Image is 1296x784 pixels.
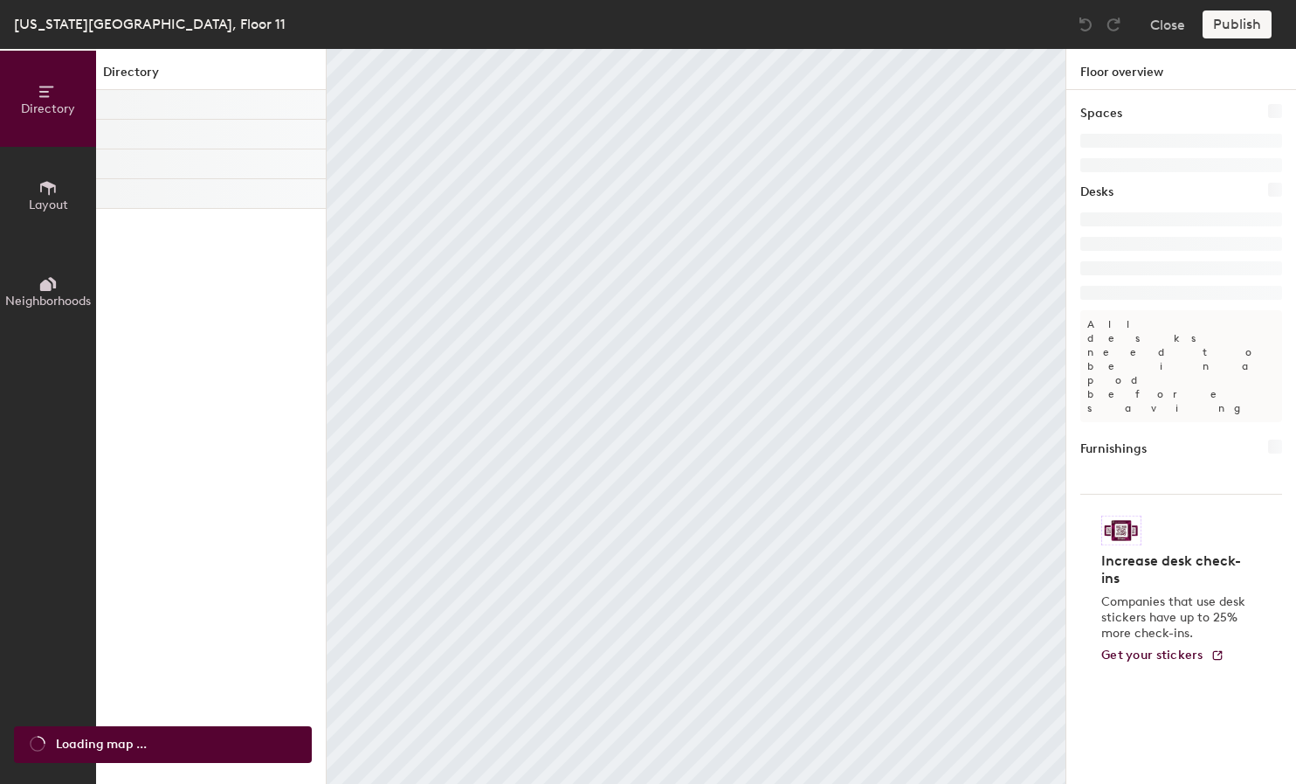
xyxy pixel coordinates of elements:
[1101,649,1224,663] a: Get your stickers
[1080,104,1122,123] h1: Spaces
[5,294,91,309] span: Neighborhoods
[1080,183,1113,202] h1: Desks
[1150,10,1185,38] button: Close
[1066,49,1296,90] h1: Floor overview
[327,49,1065,784] canvas: Map
[1105,16,1122,33] img: Redo
[1077,16,1094,33] img: Undo
[1080,440,1147,459] h1: Furnishings
[56,735,147,754] span: Loading map ...
[1101,648,1203,663] span: Get your stickers
[1080,310,1282,422] p: All desks need to be in a pod before saving
[1101,516,1141,545] img: Sticker logo
[14,13,286,35] div: [US_STATE][GEOGRAPHIC_DATA], Floor 11
[29,198,68,212] span: Layout
[96,63,326,90] h1: Directory
[21,101,75,116] span: Directory
[1101,552,1251,587] h4: Increase desk check-ins
[1101,594,1251,642] p: Companies that use desk stickers have up to 25% more check-ins.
